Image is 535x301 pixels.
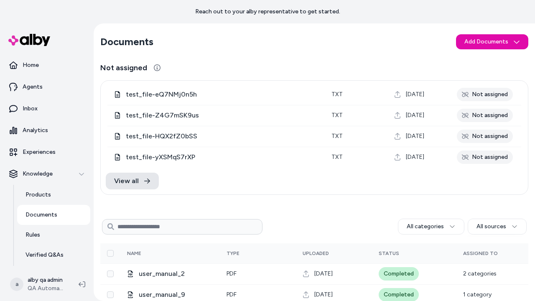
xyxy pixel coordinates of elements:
p: Inbox [23,105,38,113]
span: test_file-yXSMqS7rXP [126,152,318,162]
span: [DATE] [314,270,333,278]
span: user_manual_2 [139,269,213,279]
span: [DATE] [406,132,424,140]
a: View all [106,173,159,189]
span: Status [379,250,399,256]
a: Products [17,185,90,205]
button: All categories [398,219,464,235]
span: txt [331,153,343,161]
p: Products [25,191,51,199]
div: test_file-eQ7NMj0n5h.txt [114,89,318,99]
p: Rules [25,231,40,239]
p: Documents [25,211,57,219]
a: Experiences [3,142,90,162]
span: 2 categories [463,270,497,277]
span: user_manual_9 [139,290,213,300]
span: View all [114,176,139,186]
a: Inbox [3,99,90,119]
button: Select row [107,270,114,277]
span: pdf [227,291,237,298]
p: Verified Q&As [25,251,64,259]
span: txt [331,133,343,140]
span: test_file-Z4G7mSK9us [126,110,318,120]
span: 1 category [463,291,492,298]
div: Completed [379,267,419,281]
span: Uploaded [303,250,329,256]
p: Analytics [23,126,48,135]
div: Not assigned [457,130,513,143]
span: QA Automation 1 [28,284,65,293]
span: All sources [476,222,506,231]
div: user_manual_2.pdf [127,269,213,279]
span: [DATE] [314,291,333,299]
div: test_file-Z4G7mSK9us.txt [114,110,318,120]
span: Type [227,250,239,256]
span: [DATE] [406,111,424,120]
div: Not assigned [457,88,513,101]
span: [DATE] [406,153,424,161]
div: test_file-yXSMqS7rXP.txt [114,152,318,162]
button: Select all [107,250,114,257]
span: [DATE] [406,90,424,99]
h2: Documents [100,35,153,48]
a: Home [3,55,90,75]
p: Home [23,61,39,69]
span: txt [331,112,343,119]
span: test_file-HQX2fZ0bSS [126,131,318,141]
p: Agents [23,83,43,91]
p: Knowledge [23,170,53,178]
button: Select row [107,291,114,298]
a: Verified Q&As [17,245,90,265]
div: Not assigned [457,109,513,122]
span: All categories [407,222,444,231]
button: aalby qa adminQA Automation 1 [5,271,72,298]
div: user_manual_9.pdf [127,290,213,300]
div: Not assigned [457,150,513,164]
a: Agents [3,77,90,97]
button: Add Documents [456,34,528,49]
p: Reach out to your alby representative to get started. [195,8,340,16]
a: Documents [17,205,90,225]
div: Name [127,250,190,257]
a: Rules [17,225,90,245]
button: All sources [468,219,527,235]
span: pdf [227,270,237,277]
p: Experiences [23,148,56,156]
span: a [10,278,23,291]
span: Assigned To [463,250,498,256]
span: test_file-eQ7NMj0n5h [126,89,318,99]
button: Knowledge [3,164,90,184]
span: Not assigned [100,62,147,74]
img: alby Logo [8,34,50,46]
p: alby qa admin [28,276,65,284]
a: Analytics [3,120,90,140]
span: txt [331,91,343,98]
div: test_file-HQX2fZ0bSS.txt [114,131,318,141]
